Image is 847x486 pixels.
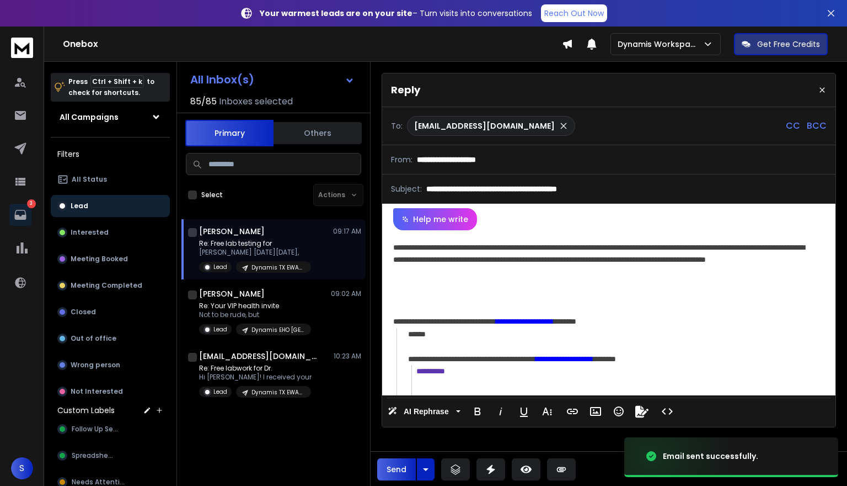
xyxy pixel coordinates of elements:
[72,451,116,460] span: Spreadsheet
[71,228,109,237] p: Interested
[807,119,827,133] p: BCC
[401,407,451,416] span: AI Rephrase
[51,327,170,350] button: Out of office
[467,400,488,422] button: Bold (Ctrl+B)
[391,154,412,165] p: From:
[51,445,170,467] button: Spreadsheet
[51,106,170,128] button: All Campaigns
[786,119,800,133] p: CC
[199,239,311,248] p: Re: Free lab testing for
[185,120,274,146] button: Primary
[199,288,265,299] h1: [PERSON_NAME]
[51,418,170,440] button: Follow Up Sent
[213,263,227,271] p: Lead
[213,325,227,334] p: Lead
[190,74,254,85] h1: All Inbox(s)
[260,8,412,19] strong: Your warmest leads are on your site
[90,75,144,88] span: Ctrl + Shift + k
[562,400,583,422] button: Insert Link (Ctrl+K)
[72,425,120,434] span: Follow Up Sent
[201,191,223,199] label: Select
[251,263,304,272] p: Dynamis TX EWAA Google Only - Newly Warmed
[618,39,703,50] p: Dynamis Workspace
[71,255,128,263] p: Meeting Booked
[608,400,629,422] button: Emoticons
[219,95,293,108] h3: Inboxes selected
[414,120,555,131] p: [EMAIL_ADDRESS][DOMAIN_NAME]
[63,38,562,51] h1: Onebox
[51,301,170,323] button: Closed
[537,400,557,422] button: More Text
[213,388,227,396] p: Lead
[11,38,33,58] img: logo
[385,400,463,422] button: AI Rephrase
[544,8,604,19] p: Reach Out Now
[60,112,119,123] h1: All Campaigns
[199,310,311,319] p: Not to be rude, but
[71,334,116,343] p: Out of office
[68,76,154,98] p: Press to check for shortcuts.
[391,183,422,194] p: Subject:
[51,168,170,191] button: All Status
[71,361,120,369] p: Wrong person
[51,274,170,297] button: Meeting Completed
[391,82,420,98] p: Reply
[734,33,828,55] button: Get Free Credits
[57,405,115,416] h3: Custom Labels
[393,208,477,230] button: Help me write
[9,204,31,226] a: 3
[51,381,170,403] button: Not Interested
[199,373,312,382] p: Hi [PERSON_NAME]! I received your
[181,68,363,91] button: All Inbox(s)
[199,364,312,373] p: Re: Free labwork for Dr.
[757,39,820,50] p: Get Free Credits
[71,202,88,210] p: Lead
[199,248,311,257] p: [PERSON_NAME] [DATE][DATE],
[71,387,123,396] p: Not Interested
[27,199,36,208] p: 3
[331,289,361,298] p: 09:02 AM
[51,195,170,217] button: Lead
[71,281,142,290] p: Meeting Completed
[251,326,304,334] p: Dynamis EHO [GEOGRAPHIC_DATA]-[GEOGRAPHIC_DATA]-[GEOGRAPHIC_DATA]-OK ALL ESPS Pre-Warmed
[333,227,361,236] p: 09:17 AM
[541,4,607,22] a: Reach Out Now
[490,400,511,422] button: Italic (Ctrl+I)
[377,458,416,480] button: Send
[585,400,606,422] button: Insert Image (Ctrl+P)
[11,457,33,479] button: S
[190,95,217,108] span: 85 / 85
[631,400,652,422] button: Signature
[72,175,107,184] p: All Status
[51,146,170,162] h3: Filters
[199,226,265,237] h1: [PERSON_NAME]
[274,121,362,145] button: Others
[260,8,532,19] p: – Turn visits into conversations
[51,221,170,244] button: Interested
[199,302,311,310] p: Re: Your VIP health invite
[51,248,170,270] button: Meeting Booked
[391,120,403,131] p: To:
[71,308,96,316] p: Closed
[199,351,320,362] h1: [EMAIL_ADDRESS][DOMAIN_NAME]
[251,388,304,397] p: Dynamis TX EWAA Google Only - Newly Warmed
[334,352,361,361] p: 10:23 AM
[513,400,534,422] button: Underline (Ctrl+U)
[663,451,758,462] div: Email sent successfully.
[51,354,170,376] button: Wrong person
